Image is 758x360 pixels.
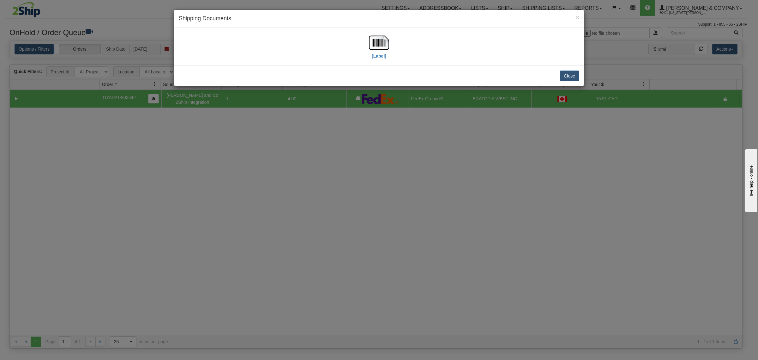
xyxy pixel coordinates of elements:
h4: Shipping Documents [179,15,579,23]
button: Close [575,14,579,21]
button: Close [560,71,579,81]
span: × [575,14,579,21]
a: [Label] [369,40,389,58]
img: barcode.jpg [369,33,389,53]
iframe: chat widget [743,148,757,212]
label: [Label] [372,53,386,59]
div: live help - online [5,5,58,10]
